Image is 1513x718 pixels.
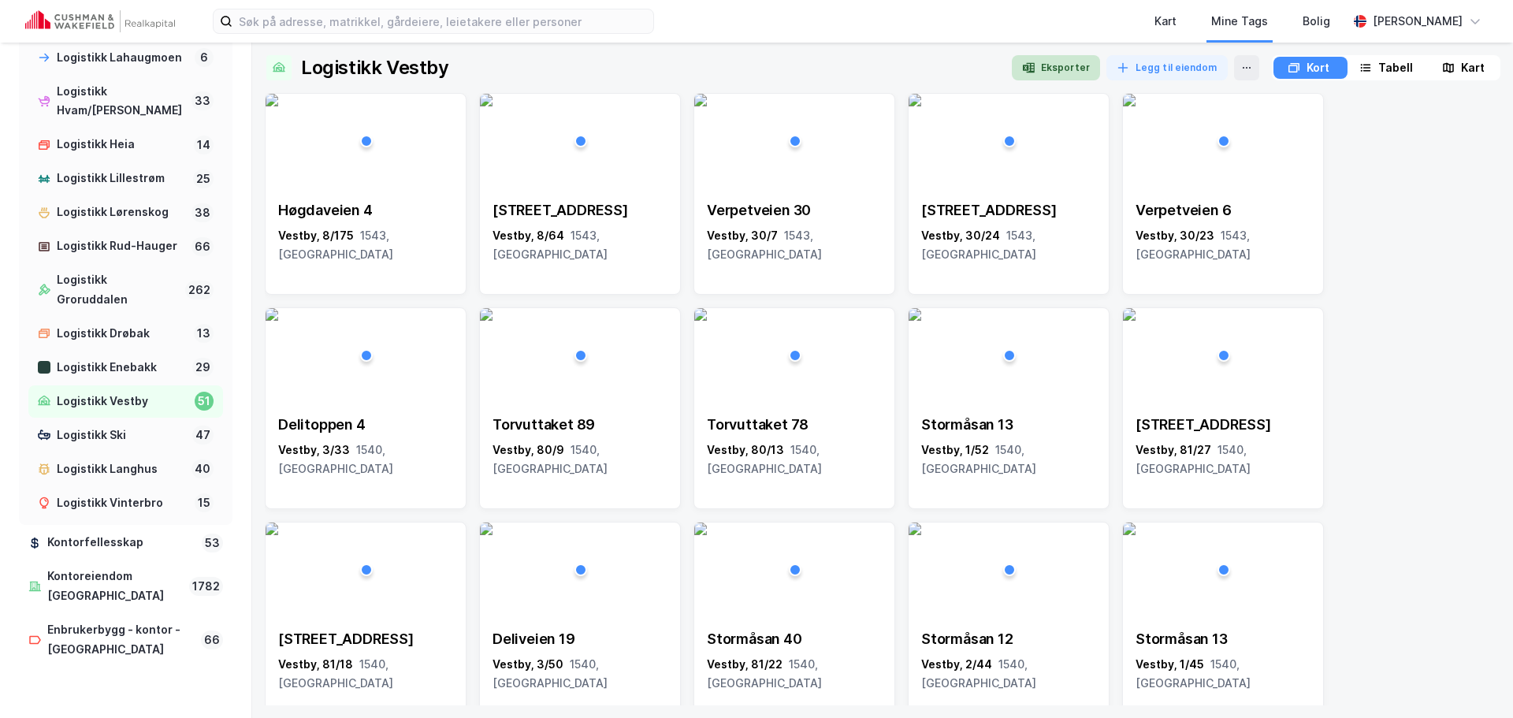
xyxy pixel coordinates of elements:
div: Logistikk Lillestrøm [57,169,187,188]
a: Kontoreiendom [GEOGRAPHIC_DATA]1782 [19,560,232,612]
button: Eksporter [1012,55,1100,80]
div: Vestby, 80/9 [493,441,667,478]
a: Logistikk Lahaugmoen6 [28,42,223,74]
div: [STREET_ADDRESS] [1136,415,1310,434]
div: Stormåsan 13 [1136,630,1310,649]
div: Kontrollprogram for chat [1434,642,1513,718]
button: Legg til eiendom [1106,55,1228,80]
span: 1543, [GEOGRAPHIC_DATA] [1136,229,1251,261]
img: 256x120 [909,523,921,535]
span: 1540, [GEOGRAPHIC_DATA] [921,443,1036,475]
div: Bolig [1303,12,1330,31]
div: Høgdaveien 4 [278,201,453,220]
div: Vestby, 1/52 [921,441,1096,478]
img: 256x120 [480,523,493,535]
span: 1540, [GEOGRAPHIC_DATA] [1136,657,1251,690]
div: Vestby, 8/175 [278,226,453,264]
a: Logistikk Vestby51 [28,385,223,418]
div: Logistikk Rud-Hauger [57,236,185,256]
div: Vestby, 3/33 [278,441,453,478]
div: Kontorfellesskap [47,533,195,552]
div: 33 [191,91,214,110]
img: 256x120 [480,94,493,106]
div: Kort [1307,58,1329,77]
a: Logistikk Groruddalen262 [28,264,223,316]
a: Logistikk Langhus40 [28,453,223,485]
div: Logistikk Enebakk [57,358,186,378]
span: 1540, [GEOGRAPHIC_DATA] [1136,443,1251,475]
div: Torvuttaket 89 [493,415,667,434]
div: 40 [191,459,214,478]
div: Deliveien 19 [493,630,667,649]
span: 1540, [GEOGRAPHIC_DATA] [707,443,822,475]
a: Logistikk Drøbak13 [28,318,223,350]
div: Delitoppen 4 [278,415,453,434]
div: 25 [193,169,214,188]
div: 14 [194,136,214,154]
div: Logistikk Lørenskog [57,203,185,222]
div: 13 [194,324,214,343]
div: Vestby, 30/24 [921,226,1096,264]
div: Logistikk Hvam/[PERSON_NAME] [57,82,185,121]
div: Logistikk Groruddalen [57,270,179,310]
div: [STREET_ADDRESS] [493,201,667,220]
img: 256x120 [266,523,278,535]
div: Mine Tags [1211,12,1268,31]
a: Enbrukerbygg - kontor - [GEOGRAPHIC_DATA]66 [19,614,232,666]
a: Kontorfellesskap53 [19,526,232,559]
div: 51 [195,392,214,411]
span: 1540, [GEOGRAPHIC_DATA] [921,657,1036,690]
span: 1540, [GEOGRAPHIC_DATA] [278,657,393,690]
a: Logistikk Enebakk29 [28,352,223,384]
a: Logistikk Vinterbro15 [28,487,223,519]
div: Verpetveien 30 [707,201,882,220]
a: Logistikk Hvam/[PERSON_NAME]33 [28,76,223,128]
a: Logistikk Lørenskog38 [28,196,223,229]
div: [STREET_ADDRESS] [278,630,453,649]
div: 262 [185,281,214,299]
div: 66 [191,237,214,256]
div: Vestby, 8/64 [493,226,667,264]
div: Stormåsan 12 [921,630,1096,649]
input: Søk på adresse, matrikkel, gårdeiere, leietakere eller personer [232,9,653,33]
div: [STREET_ADDRESS] [921,201,1096,220]
div: Logistikk Drøbak [57,324,188,344]
span: 1543, [GEOGRAPHIC_DATA] [493,229,608,261]
img: 256x120 [1123,308,1136,321]
div: Verpetveien 6 [1136,201,1310,220]
div: Kontoreiendom [GEOGRAPHIC_DATA] [47,567,183,606]
div: Tabell [1378,58,1413,77]
div: Logistikk Vinterbro [57,493,188,513]
div: Vestby, 81/27 [1136,441,1310,478]
div: Stormåsan 40 [707,630,882,649]
img: 256x120 [1123,94,1136,106]
div: Vestby, 81/22 [707,655,882,693]
img: 256x120 [694,308,707,321]
div: Logistikk Ski [57,426,186,445]
img: 256x120 [480,308,493,321]
div: Logistikk Lahaugmoen [57,48,188,68]
div: 66 [201,631,223,649]
div: Vestby, 30/7 [707,226,882,264]
span: 1540, [GEOGRAPHIC_DATA] [493,443,608,475]
img: 256x120 [909,308,921,321]
span: 1540, [GEOGRAPHIC_DATA] [493,657,608,690]
div: Vestby, 81/18 [278,655,453,693]
div: 6 [195,48,214,67]
div: Enbrukerbygg - kontor - [GEOGRAPHIC_DATA] [47,620,195,660]
div: Vestby, 2/44 [921,655,1096,693]
span: 1540, [GEOGRAPHIC_DATA] [278,443,393,475]
div: 29 [192,358,214,377]
span: 1540, [GEOGRAPHIC_DATA] [707,657,822,690]
img: 256x120 [694,94,707,106]
img: cushman-wakefield-realkapital-logo.202ea83816669bd177139c58696a8fa1.svg [25,10,175,32]
div: Torvuttaket 78 [707,415,882,434]
img: 256x120 [694,523,707,535]
div: Stormåsan 13 [921,415,1096,434]
div: Logistikk Vestby [57,392,188,411]
div: 47 [192,426,214,445]
img: 256x120 [1123,523,1136,535]
div: Vestby, 1/45 [1136,655,1310,693]
img: 256x120 [266,308,278,321]
div: Logistikk Heia [57,135,188,154]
